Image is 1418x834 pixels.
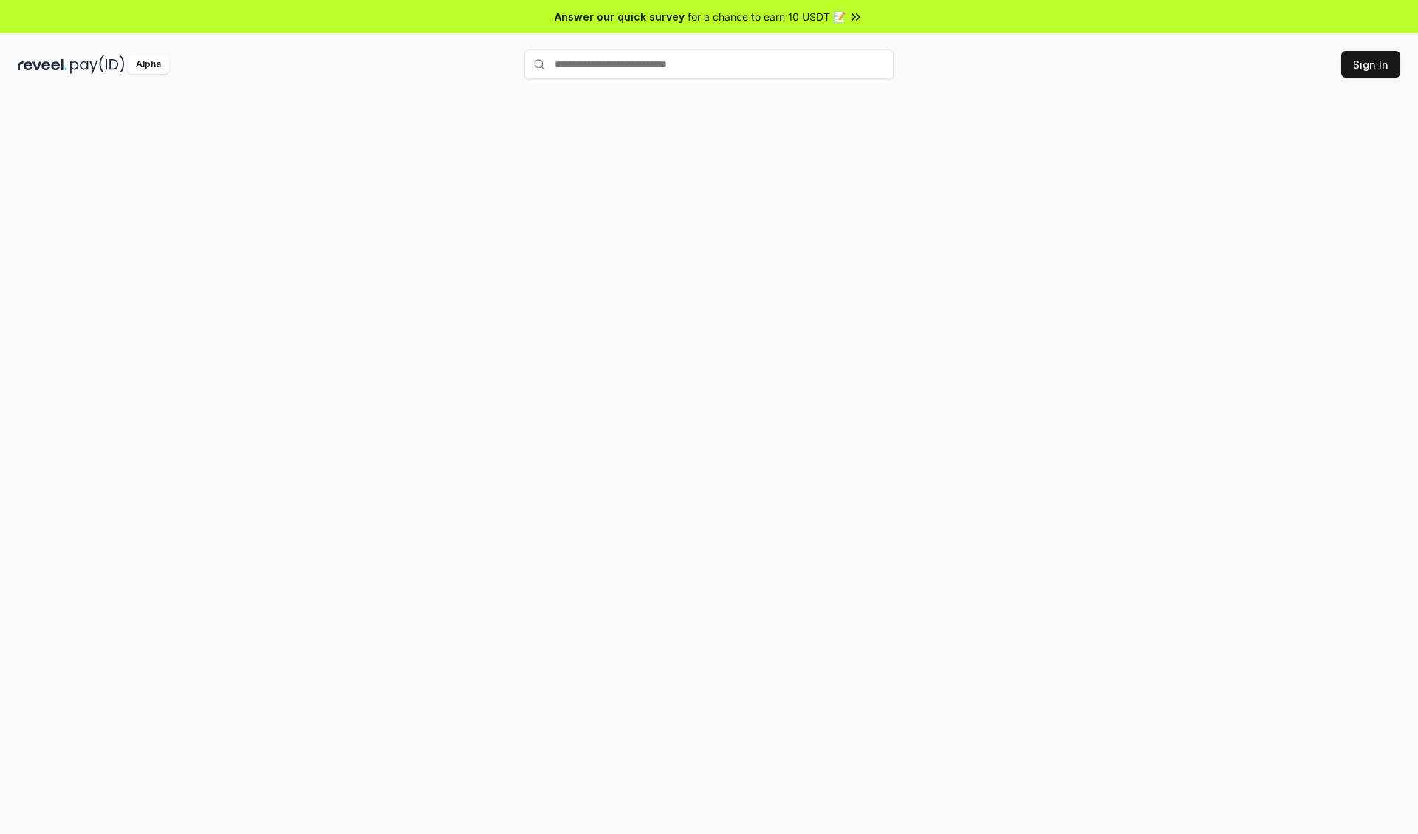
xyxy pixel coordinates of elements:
span: Answer our quick survey [555,9,685,24]
div: Alpha [128,55,169,74]
img: reveel_dark [18,55,67,74]
img: pay_id [70,55,125,74]
button: Sign In [1341,51,1400,78]
span: for a chance to earn 10 USDT 📝 [688,9,846,24]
